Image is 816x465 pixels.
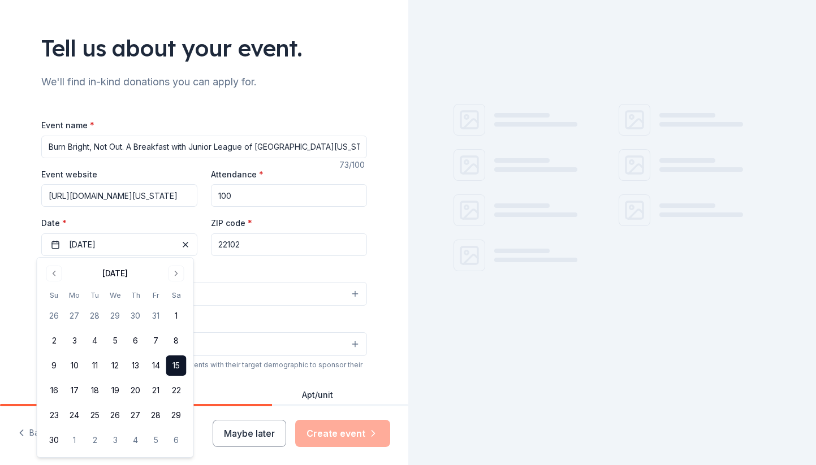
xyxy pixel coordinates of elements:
button: 7 [146,331,166,351]
th: Wednesday [105,289,126,301]
label: Apt/unit [302,389,333,401]
button: 10 [64,355,85,376]
button: 2 [85,430,105,450]
button: 21 [146,380,166,401]
button: Go to previous month [46,266,62,281]
button: 1 [166,306,187,326]
button: 26 [105,405,126,425]
button: 28 [85,306,105,326]
button: 30 [126,306,146,326]
input: https://www... [41,184,197,207]
button: 4 [85,331,105,351]
input: 20 [211,184,367,207]
button: 8 [166,331,187,351]
button: 19 [105,380,126,401]
th: Sunday [44,289,64,301]
button: 15 [166,355,187,376]
button: Select [41,282,367,306]
button: 14 [146,355,166,376]
label: ZIP code [211,218,252,229]
button: 27 [126,405,146,425]
button: 3 [105,430,126,450]
th: Tuesday [85,289,105,301]
div: Tell us about your event. [41,32,367,64]
button: 11 [85,355,105,376]
button: Maybe later [213,420,286,447]
button: 28 [146,405,166,425]
button: 25 [85,405,105,425]
button: 22 [166,380,187,401]
button: 16 [44,380,64,401]
th: Friday [146,289,166,301]
div: [DATE] [102,267,128,280]
label: Event website [41,169,97,180]
button: 13 [126,355,146,376]
button: Back [18,421,48,445]
button: 24 [64,405,85,425]
label: Attendance [211,169,264,180]
button: 27 [64,306,85,326]
input: Spring Fundraiser [41,136,367,158]
button: Select [41,332,367,356]
button: 23 [44,405,64,425]
div: We use this information to help brands find events with their target demographic to sponsor their... [41,360,367,379]
button: 9 [44,355,64,376]
div: We'll find in-kind donations you can apply for. [41,73,367,91]
label: Date [41,218,197,229]
th: Thursday [126,289,146,301]
button: 3 [64,331,85,351]
label: Event name [41,120,94,131]
button: Go to next month [169,266,184,281]
button: 30 [44,430,64,450]
button: 20 [126,380,146,401]
div: 73 /100 [339,158,367,172]
th: Monday [64,289,85,301]
button: 6 [126,331,146,351]
button: 5 [105,331,126,351]
button: 5 [146,430,166,450]
button: [DATE] [41,233,197,256]
button: 1 [64,430,85,450]
button: 26 [44,306,64,326]
th: Saturday [166,289,187,301]
button: 4 [126,430,146,450]
button: 17 [64,380,85,401]
button: 18 [85,380,105,401]
input: 12345 (U.S. only) [211,233,367,256]
button: 29 [166,405,187,425]
button: 29 [105,306,126,326]
button: 6 [166,430,187,450]
button: 2 [44,331,64,351]
button: 12 [105,355,126,376]
button: 31 [146,306,166,326]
